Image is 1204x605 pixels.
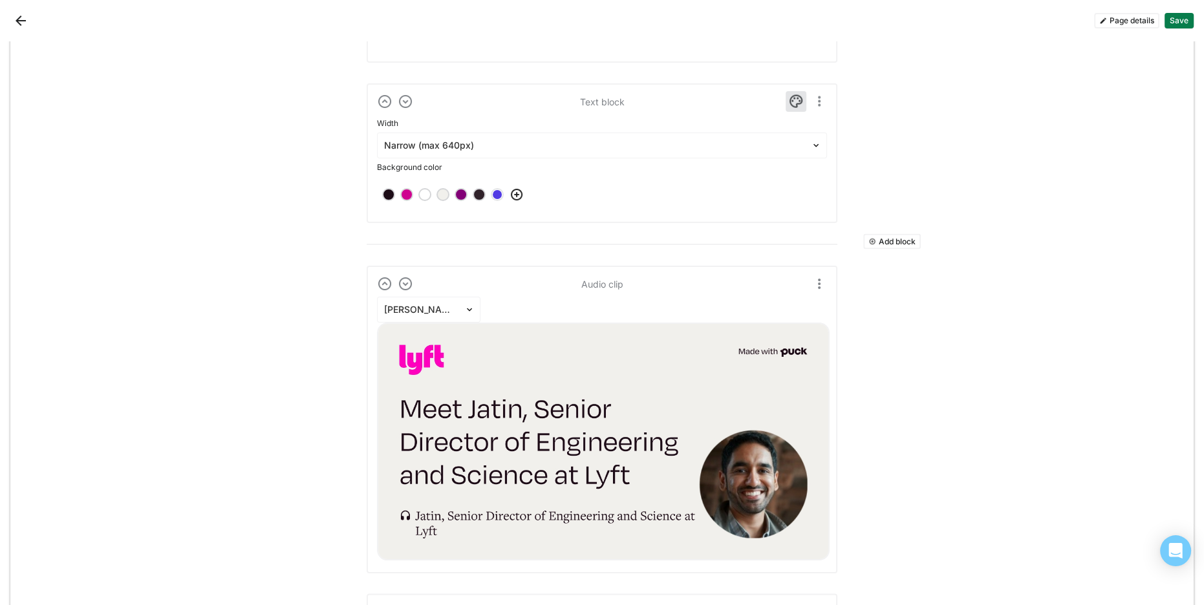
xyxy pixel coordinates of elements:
div: Open Intercom Messenger [1160,535,1191,566]
button: Back [10,10,31,31]
div: Text block [580,96,625,107]
button: Add block [863,234,921,249]
button: Page details [1094,13,1159,28]
div: Audio clip [581,279,623,290]
button: More options [812,91,827,112]
button: Save [1165,13,1194,28]
img: lyft-jatin-chopra.jpg [377,323,830,560]
div: Background color [377,158,827,176]
button: More options [812,276,827,292]
div: Width [377,114,827,133]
